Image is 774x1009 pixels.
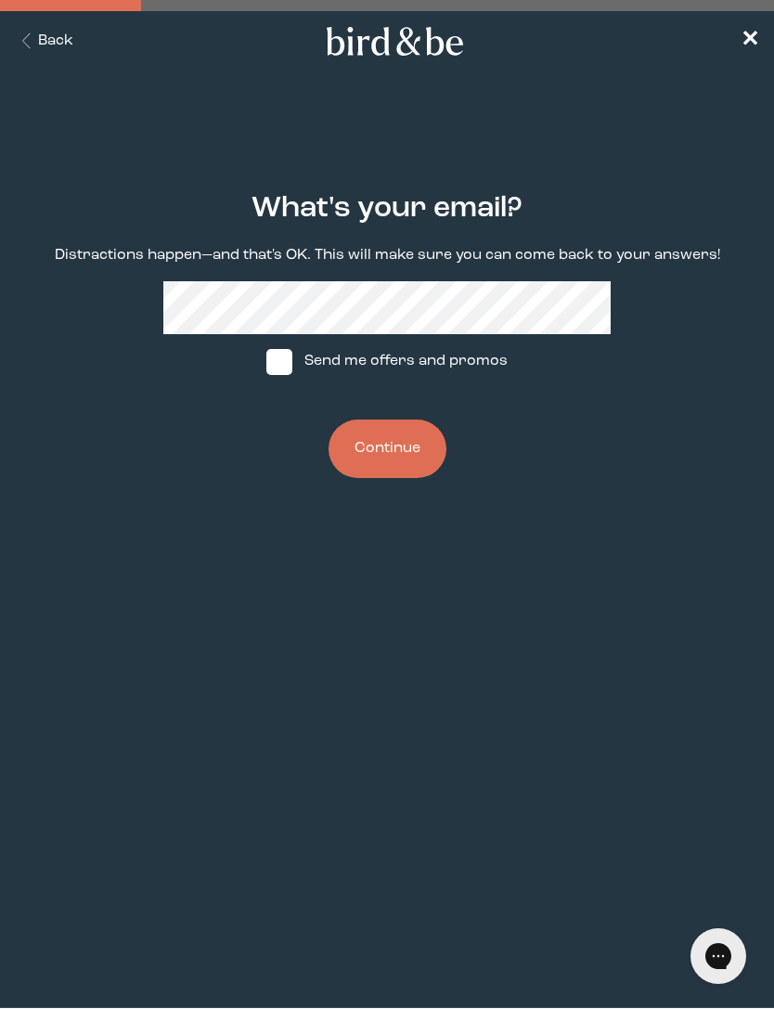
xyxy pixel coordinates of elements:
a: ✕ [741,25,759,58]
button: Continue [329,420,446,478]
span: ✕ [741,30,759,52]
h2: What's your email? [252,188,522,230]
iframe: Gorgias live chat messenger [681,922,755,990]
label: Send me offers and promos [249,334,525,390]
p: Distractions happen—and that's OK. This will make sure you can come back to your answers! [55,245,720,266]
button: Back Button [15,31,73,52]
